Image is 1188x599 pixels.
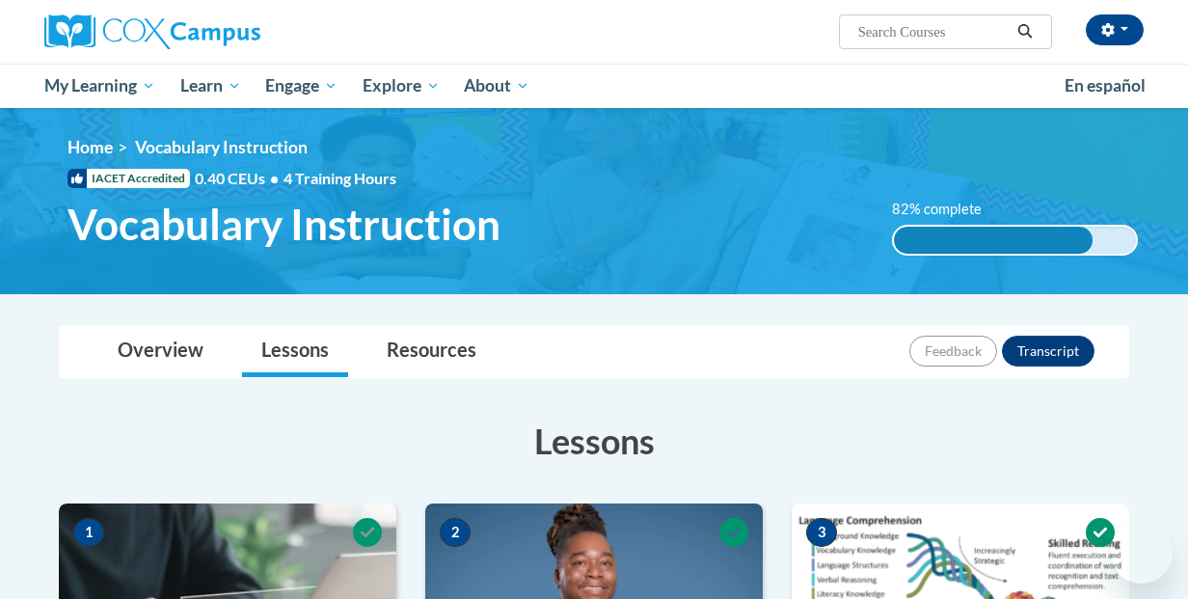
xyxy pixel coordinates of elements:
[283,169,396,187] span: 4 Training Hours
[59,417,1129,465] h3: Lessons
[44,74,155,97] span: My Learning
[440,518,471,547] span: 2
[67,199,500,250] span: Vocabulary Instruction
[1111,522,1173,584] iframe: Button to launch messaging window
[452,64,543,108] a: About
[32,64,168,108] a: My Learning
[73,518,104,547] span: 1
[30,64,1158,108] div: Main menu
[1002,336,1094,367] button: Transcript
[892,199,1003,220] label: 82% complete
[1011,20,1039,43] button: Search
[856,20,1011,43] input: Search Courses
[1086,14,1144,45] button: Account Settings
[1052,66,1158,106] a: En español
[464,74,529,97] span: About
[806,518,837,547] span: 3
[367,326,496,377] a: Resources
[894,227,1093,254] div: 82% complete
[44,14,391,49] a: Cox Campus
[253,64,350,108] a: Engage
[98,326,223,377] a: Overview
[168,64,254,108] a: Learn
[1065,75,1146,95] span: En español
[270,169,279,187] span: •
[180,74,241,97] span: Learn
[363,74,440,97] span: Explore
[909,336,997,367] button: Feedback
[67,169,190,188] span: IACET Accredited
[195,168,283,189] span: 0.40 CEUs
[265,74,337,97] span: Engage
[44,14,260,49] img: Cox Campus
[67,137,113,157] a: Home
[350,64,452,108] a: Explore
[242,326,348,377] a: Lessons
[135,137,308,157] span: Vocabulary Instruction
